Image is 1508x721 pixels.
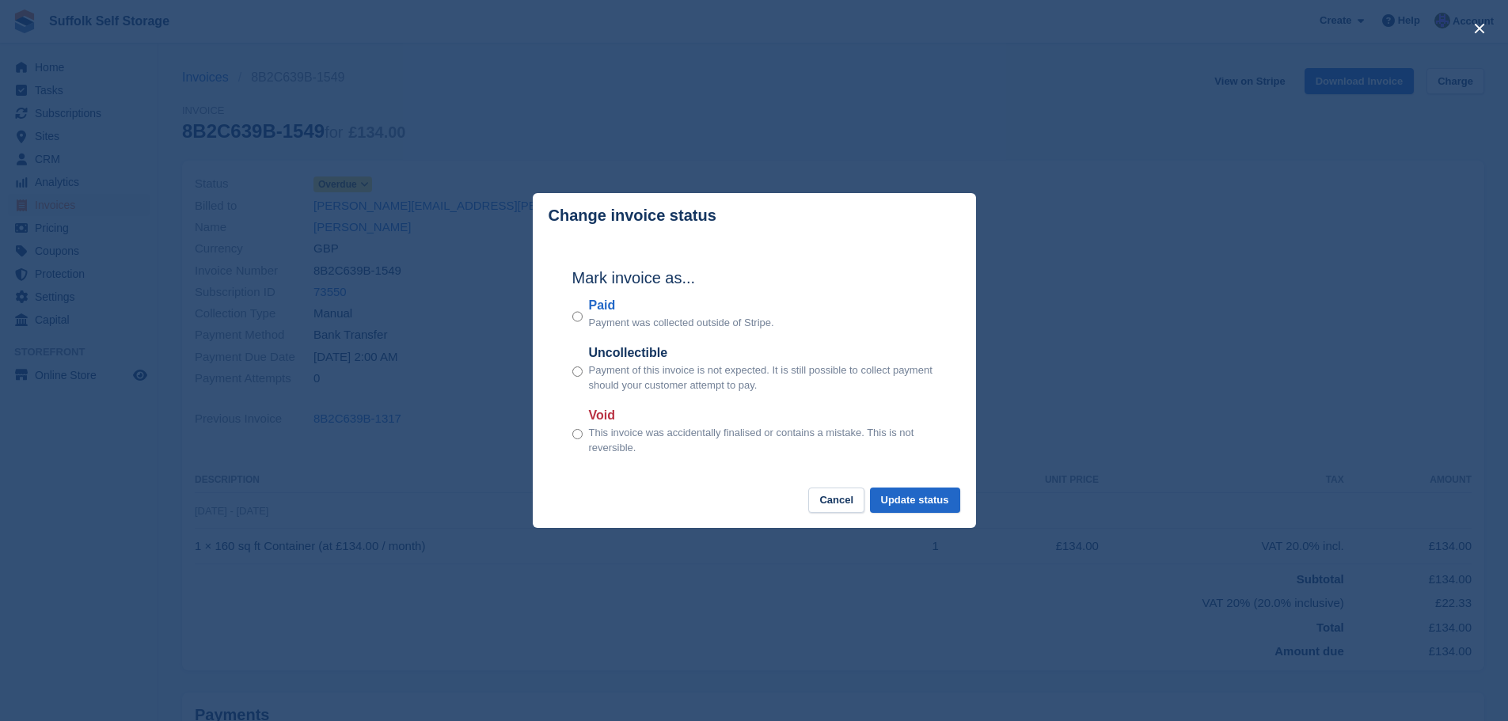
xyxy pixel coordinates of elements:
[589,315,774,331] p: Payment was collected outside of Stripe.
[1467,16,1492,41] button: close
[808,488,864,514] button: Cancel
[572,266,936,290] h2: Mark invoice as...
[589,406,936,425] label: Void
[589,343,936,362] label: Uncollectible
[589,296,774,315] label: Paid
[549,207,716,225] p: Change invoice status
[589,425,936,456] p: This invoice was accidentally finalised or contains a mistake. This is not reversible.
[589,362,936,393] p: Payment of this invoice is not expected. It is still possible to collect payment should your cust...
[870,488,960,514] button: Update status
